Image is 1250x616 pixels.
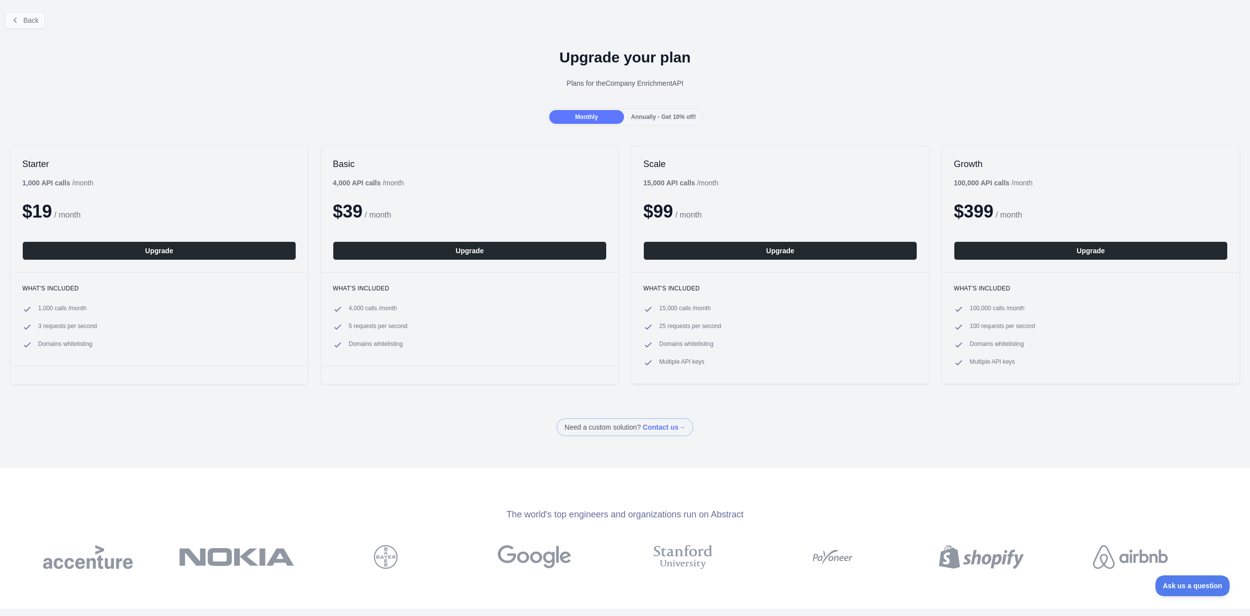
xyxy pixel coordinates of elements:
span: $ 99 [643,201,673,222]
h2: Basic [333,158,607,170]
b: 15,000 API calls [643,179,695,187]
div: / month [643,178,718,188]
h2: Scale [643,158,917,170]
iframe: Toggle Customer Support [1155,575,1230,596]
